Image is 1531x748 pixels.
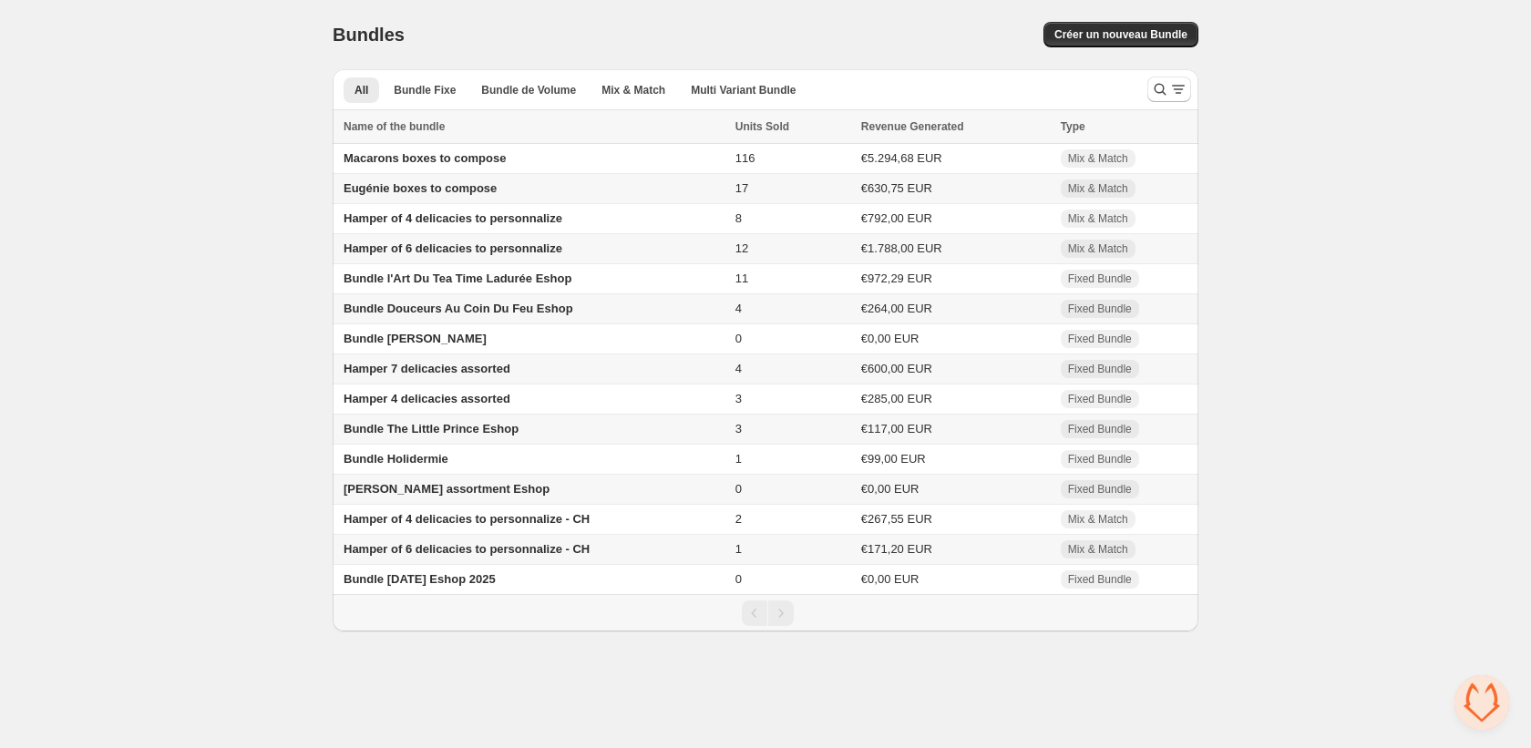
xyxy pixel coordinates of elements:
[344,542,590,556] span: Hamper of 6 delicacies to personnalize - CH
[1043,22,1198,47] button: Créer un nouveau Bundle
[344,362,510,375] span: Hamper 7 delicacies assorted
[344,272,571,285] span: Bundle l'Art Du Tea Time Ladurée Eshop
[735,211,742,225] span: 8
[1068,542,1128,557] span: Mix & Match
[735,241,748,255] span: 12
[344,332,487,345] span: Bundle [PERSON_NAME]
[861,151,942,165] span: €5.294,68 EUR
[735,151,755,165] span: 116
[1068,151,1128,166] span: Mix & Match
[1068,241,1128,256] span: Mix & Match
[861,272,932,285] span: €972,29 EUR
[1068,452,1132,466] span: Fixed Bundle
[1068,362,1132,376] span: Fixed Bundle
[735,332,742,345] span: 0
[735,392,742,405] span: 3
[1454,675,1509,730] div: Open chat
[735,512,742,526] span: 2
[344,181,497,195] span: Eugénie boxes to compose
[1061,118,1187,136] div: Type
[735,572,742,586] span: 0
[861,482,920,496] span: €0,00 EUR
[333,24,405,46] h1: Bundles
[1068,211,1128,226] span: Mix & Match
[601,83,665,97] span: Mix & Match
[735,302,742,315] span: 4
[861,422,932,435] span: €117,00 EUR
[354,83,368,97] span: All
[861,302,932,315] span: €264,00 EUR
[735,181,748,195] span: 17
[861,118,964,136] span: Revenue Generated
[394,83,456,97] span: Bundle Fixe
[861,512,932,526] span: €267,55 EUR
[1068,392,1132,406] span: Fixed Bundle
[344,452,448,466] span: Bundle Holidermie
[344,392,510,405] span: Hamper 4 delicacies assorted
[1068,422,1132,436] span: Fixed Bundle
[861,452,926,466] span: €99,00 EUR
[1147,77,1191,102] button: Search and filter results
[735,118,807,136] button: Units Sold
[861,362,932,375] span: €600,00 EUR
[861,392,932,405] span: €285,00 EUR
[333,594,1198,631] nav: Pagination
[1068,332,1132,346] span: Fixed Bundle
[861,211,932,225] span: €792,00 EUR
[344,118,724,136] div: Name of the bundle
[344,572,496,586] span: Bundle [DATE] Eshop 2025
[735,118,789,136] span: Units Sold
[861,118,982,136] button: Revenue Generated
[344,422,519,435] span: Bundle The Little Prince Eshop
[344,302,573,315] span: Bundle Douceurs Au Coin Du Feu Eshop
[481,83,576,97] span: Bundle de Volume
[691,83,796,97] span: Multi Variant Bundle
[1068,512,1128,527] span: Mix & Match
[735,542,742,556] span: 1
[735,482,742,496] span: 0
[1068,272,1132,286] span: Fixed Bundle
[344,211,562,225] span: Hamper of 4 delicacies to personnalize
[735,362,742,375] span: 4
[861,181,932,195] span: €630,75 EUR
[735,452,742,466] span: 1
[1068,482,1132,497] span: Fixed Bundle
[344,512,590,526] span: Hamper of 4 delicacies to personnalize - CH
[344,241,562,255] span: Hamper of 6 delicacies to personnalize
[1054,27,1187,42] span: Créer un nouveau Bundle
[735,422,742,435] span: 3
[861,241,942,255] span: €1.788,00 EUR
[861,332,920,345] span: €0,00 EUR
[1068,181,1128,196] span: Mix & Match
[861,572,920,586] span: €0,00 EUR
[344,151,506,165] span: Macarons boxes to compose
[735,272,748,285] span: 11
[861,542,932,556] span: €171,20 EUR
[1068,572,1132,587] span: Fixed Bundle
[344,482,550,496] span: [PERSON_NAME] assortment Eshop
[1068,302,1132,316] span: Fixed Bundle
